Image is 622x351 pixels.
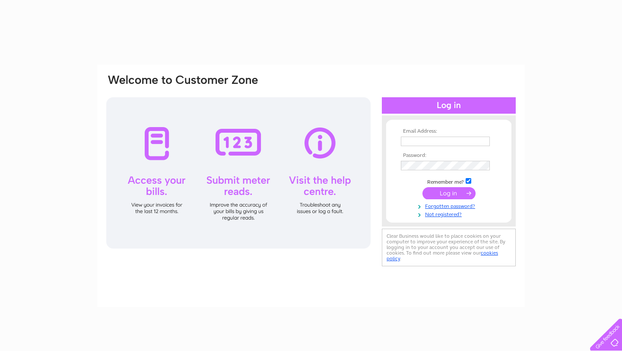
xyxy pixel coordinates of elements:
[422,187,476,199] input: Submit
[387,250,498,262] a: cookies policy
[399,177,499,185] td: Remember me?
[382,229,516,266] div: Clear Business would like to place cookies on your computer to improve your experience of the sit...
[401,201,499,210] a: Forgotten password?
[399,128,499,134] th: Email Address:
[401,210,499,218] a: Not registered?
[399,153,499,159] th: Password:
